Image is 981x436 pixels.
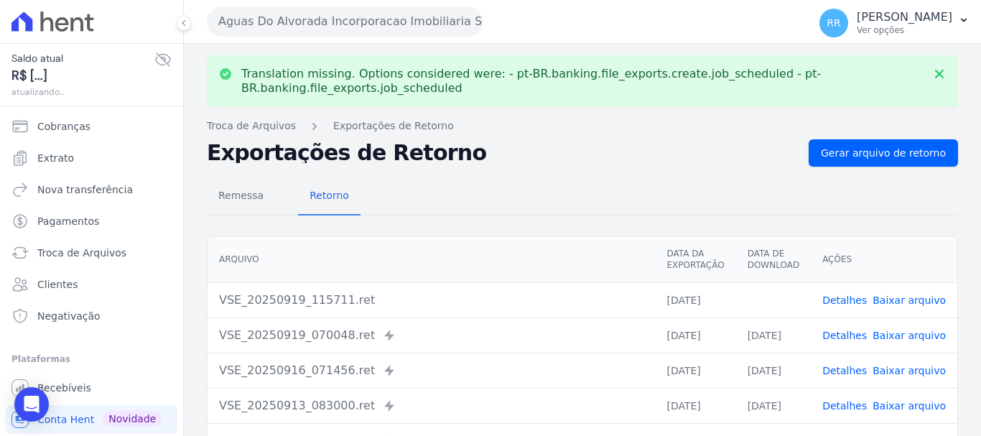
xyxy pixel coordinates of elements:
p: Ver opções [857,24,952,36]
span: Pagamentos [37,214,99,228]
td: [DATE] [655,388,735,423]
a: Nova transferência [6,175,177,204]
th: Data de Download [736,236,811,283]
span: Cobranças [37,119,90,134]
td: [DATE] [736,317,811,353]
td: [DATE] [655,282,735,317]
h2: Exportações de Retorno [207,143,797,163]
a: Retorno [298,178,361,215]
a: Extrato [6,144,177,172]
div: Open Intercom Messenger [14,387,49,422]
a: Detalhes [822,365,867,376]
div: VSE_20250916_071456.ret [219,362,643,379]
a: Exportações de Retorno [333,119,454,134]
th: Arquivo [208,236,655,283]
a: Gerar arquivo de retorno [809,139,958,167]
span: Gerar arquivo de retorno [821,146,946,160]
a: Troca de Arquivos [6,238,177,267]
div: Plataformas [11,351,172,368]
a: Detalhes [822,400,867,412]
th: Ações [811,236,957,283]
td: [DATE] [736,353,811,388]
a: Remessa [207,178,275,215]
span: RR [827,18,840,28]
td: [DATE] [655,353,735,388]
a: Baixar arquivo [873,330,946,341]
a: Clientes [6,270,177,299]
span: Extrato [37,151,74,165]
a: Baixar arquivo [873,365,946,376]
button: Aguas Do Alvorada Incorporacao Imobiliaria SPE LTDA [207,7,483,36]
a: Recebíveis [6,374,177,402]
span: R$ [...] [11,66,154,85]
a: Detalhes [822,330,867,341]
a: Baixar arquivo [873,294,946,306]
button: RR [PERSON_NAME] Ver opções [808,3,981,43]
nav: Breadcrumb [207,119,958,134]
div: VSE_20250913_083000.ret [219,397,643,414]
span: Nova transferência [37,182,133,197]
a: Troca de Arquivos [207,119,296,134]
a: Detalhes [822,294,867,306]
span: Retorno [301,181,358,210]
span: Clientes [37,277,78,292]
p: [PERSON_NAME] [857,10,952,24]
span: Novidade [103,411,162,427]
a: Baixar arquivo [873,400,946,412]
td: [DATE] [655,317,735,353]
div: VSE_20250919_070048.ret [219,327,643,344]
span: Remessa [210,181,272,210]
a: Conta Hent Novidade [6,405,177,434]
div: VSE_20250919_115711.ret [219,292,643,309]
a: Cobranças [6,112,177,141]
span: atualizando... [11,85,154,98]
a: Negativação [6,302,177,330]
td: [DATE] [736,388,811,423]
p: Translation missing. Options considered were: - pt-BR.banking.file_exports.create.job_scheduled -... [241,67,924,96]
span: Conta Hent [37,412,94,427]
span: Negativação [37,309,101,323]
th: Data da Exportação [655,236,735,283]
a: Pagamentos [6,207,177,236]
span: Saldo atual [11,51,154,66]
span: Troca de Arquivos [37,246,126,260]
span: Recebíveis [37,381,91,395]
